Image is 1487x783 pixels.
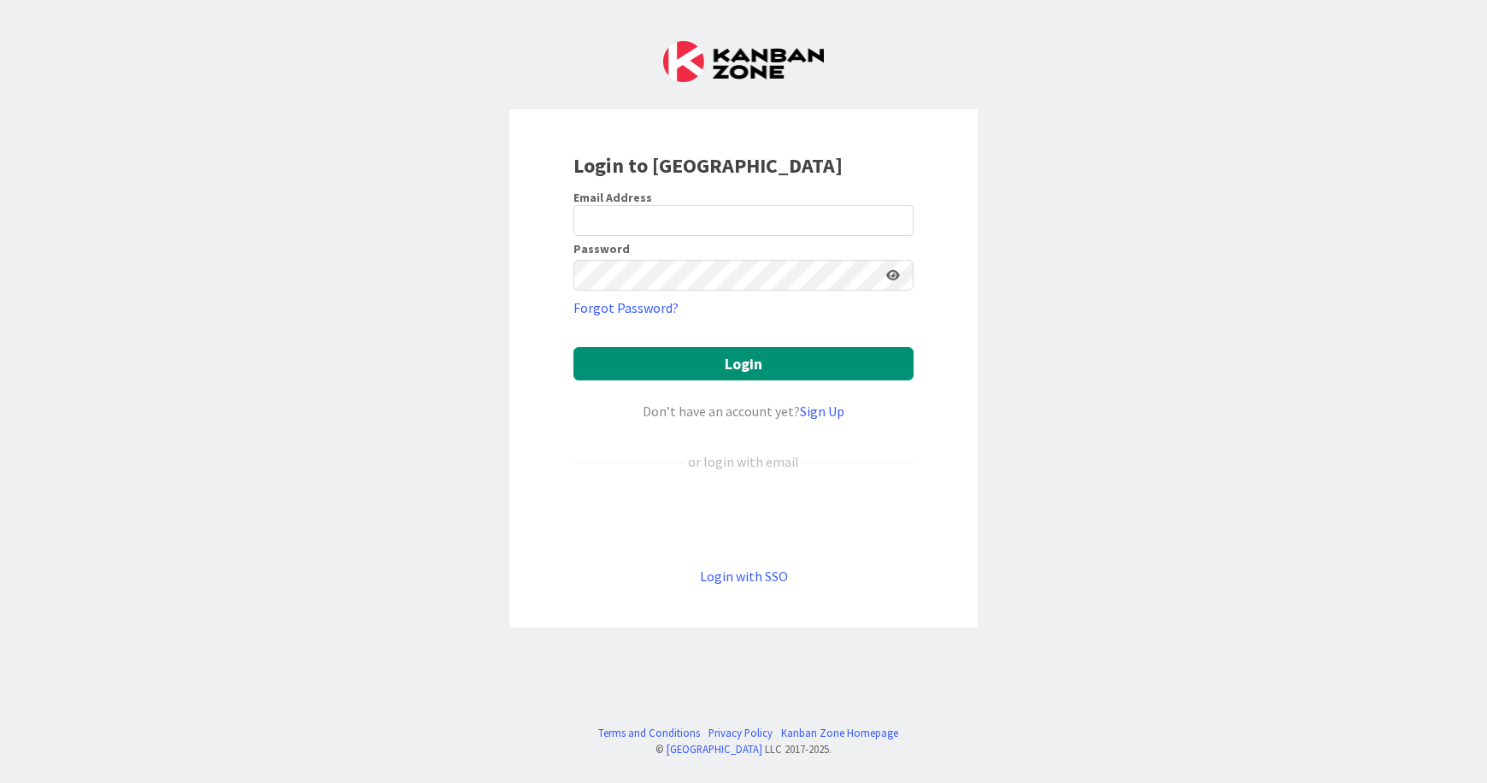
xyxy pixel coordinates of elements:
[684,451,803,472] div: or login with email
[667,742,762,756] a: [GEOGRAPHIC_DATA]
[708,725,773,741] a: Privacy Policy
[573,243,630,255] label: Password
[573,152,843,179] b: Login to [GEOGRAPHIC_DATA]
[573,347,914,380] button: Login
[565,500,922,538] iframe: Sign in with Google Button
[800,403,844,420] a: Sign Up
[700,568,788,585] a: Login with SSO
[573,190,652,205] label: Email Address
[590,741,898,757] div: © LLC 2017- 2025 .
[781,725,898,741] a: Kanban Zone Homepage
[663,41,824,82] img: Kanban Zone
[573,297,679,318] a: Forgot Password?
[573,401,914,421] div: Don’t have an account yet?
[598,725,700,741] a: Terms and Conditions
